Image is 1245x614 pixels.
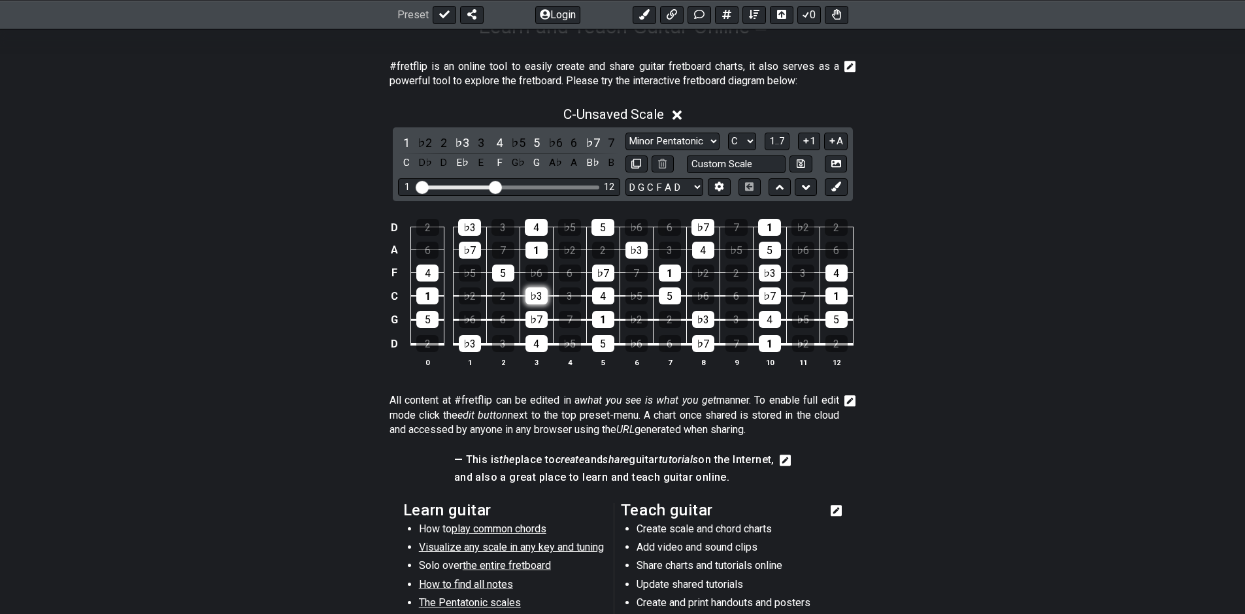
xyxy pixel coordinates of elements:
[688,5,711,24] button: Add Text
[625,242,648,259] div: ♭3
[786,355,820,369] th: 11
[398,134,415,152] div: toggle scale degree
[652,155,674,173] button: Delete
[416,154,433,172] div: toggle pitch class
[625,155,648,173] button: Copy
[625,219,648,236] div: ♭6
[419,578,513,590] span: How to find all notes
[708,178,730,196] button: Edit Tuning
[403,503,608,517] h2: Learn guitar
[435,134,452,152] div: toggle scale degree
[637,522,823,540] li: Create scale and chord charts
[625,287,648,304] div: ♭5
[725,287,748,304] div: 6
[625,133,720,150] select: Scale
[459,265,481,282] div: ♭5
[525,287,548,304] div: ♭3
[625,265,648,282] div: 7
[390,393,839,437] p: All content at #fretflip can be edited in a manner. To enable full edit mode click the next to th...
[553,355,586,369] th: 4
[825,242,848,259] div: 6
[411,355,444,369] th: 0
[390,59,839,89] span: Click to edit
[725,311,748,328] div: 3
[604,182,614,193] div: 12
[592,242,614,259] div: 2
[686,355,720,369] th: 8
[825,5,848,24] button: Toggle Dexterity for all fretkits
[390,59,839,89] p: #fretflip is an online tool to easily create and share guitar fretboard charts, it also serves as...
[792,242,814,259] div: ♭6
[792,311,814,328] div: ♭5
[433,5,456,24] button: Done edit!
[486,355,520,369] th: 2
[416,287,439,304] div: 1
[603,453,629,466] em: share
[715,5,739,24] button: Add scale/chord fretkit item
[759,287,781,304] div: ♭7
[770,5,793,24] button: Toggle horizontal chord view
[491,134,508,152] div: toggle scale degree
[844,59,856,75] i: Edit
[463,559,551,572] span: the entire fretboard
[499,453,514,466] em: the
[659,242,681,259] div: 3
[386,308,402,332] td: G
[789,155,812,173] button: Store user defined scale
[416,311,439,328] div: 5
[637,577,823,596] li: Update shared tutorials
[525,265,548,282] div: ♭6
[759,335,781,352] div: 1
[753,355,786,369] th: 10
[565,154,582,172] div: toggle pitch class
[510,154,527,172] div: toggle pitch class
[454,453,774,487] span: Click to edit
[473,134,490,152] div: toggle scale degree
[454,154,471,172] div: toggle pitch class
[558,219,581,236] div: ♭5
[825,311,848,328] div: 5
[765,133,789,150] button: 1..7
[691,219,714,236] div: ♭7
[692,311,714,328] div: ♭3
[825,287,848,304] div: 1
[547,134,564,152] div: toggle scale degree
[621,503,825,517] h2: Teach guitar
[791,219,814,236] div: ♭2
[453,355,486,369] th: 1
[405,182,410,193] div: 1
[659,335,681,352] div: 6
[586,355,620,369] th: 5
[547,154,564,172] div: toggle pitch class
[386,216,402,239] td: D
[725,335,748,352] div: 7
[584,154,601,172] div: toggle pitch class
[419,541,604,553] span: Visualize any scale in any key and tuning
[435,154,452,172] div: toggle pitch class
[459,335,481,352] div: ♭3
[792,265,814,282] div: 3
[728,133,756,150] select: Tonic/Root
[653,355,686,369] th: 7
[620,355,653,369] th: 6
[563,106,664,122] span: C - Unsaved Scale
[759,242,781,259] div: 5
[416,265,439,282] div: 4
[492,242,514,259] div: 7
[592,311,614,328] div: 1
[454,470,774,485] h4: and also a great place to learn and teach guitar online.
[416,219,439,236] div: 2
[398,154,415,172] div: toggle pitch class
[633,5,656,24] button: Add an identical marker to each fretkit.
[390,393,839,437] span: Click to edit
[510,134,527,152] div: toggle scale degree
[780,453,791,468] i: Edit
[725,219,748,236] div: 7
[659,265,681,282] div: 1
[769,178,791,196] button: Move up
[637,596,823,614] li: Create and print handouts and posters
[386,261,402,284] td: F
[592,287,614,304] div: 4
[386,284,402,308] td: C
[824,133,847,150] button: A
